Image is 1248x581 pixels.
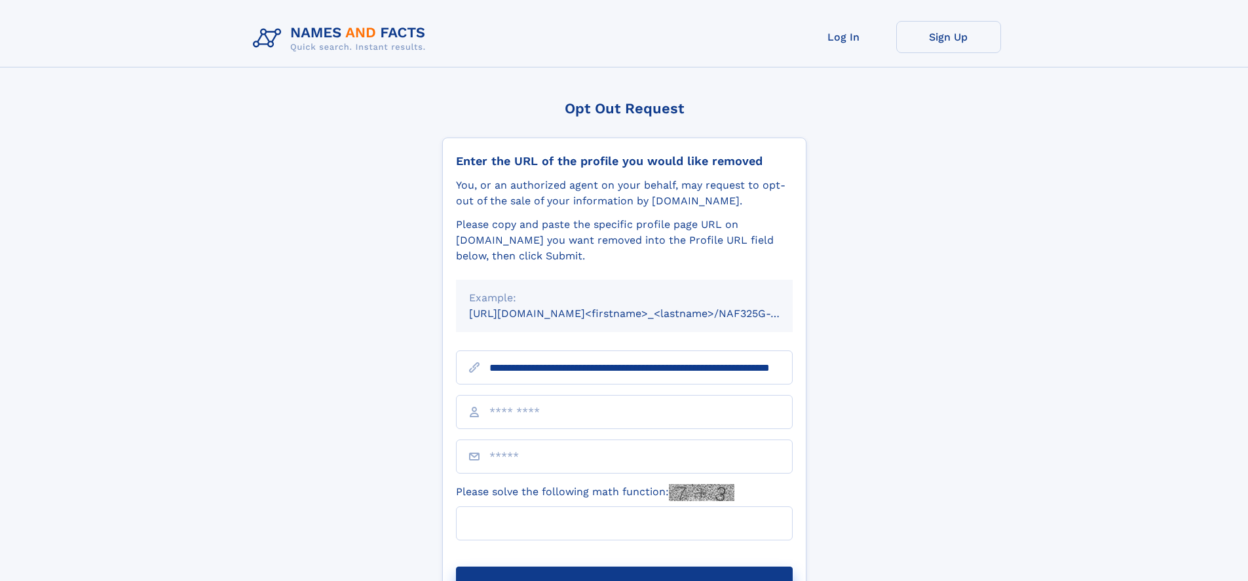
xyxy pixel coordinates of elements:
a: Sign Up [896,21,1001,53]
div: Opt Out Request [442,100,806,117]
div: Please copy and paste the specific profile page URL on [DOMAIN_NAME] you want removed into the Pr... [456,217,793,264]
div: Enter the URL of the profile you would like removed [456,154,793,168]
a: Log In [791,21,896,53]
label: Please solve the following math function: [456,484,734,501]
div: Example: [469,290,780,306]
small: [URL][DOMAIN_NAME]<firstname>_<lastname>/NAF325G-xxxxxxxx [469,307,818,320]
div: You, or an authorized agent on your behalf, may request to opt-out of the sale of your informatio... [456,178,793,209]
img: Logo Names and Facts [248,21,436,56]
